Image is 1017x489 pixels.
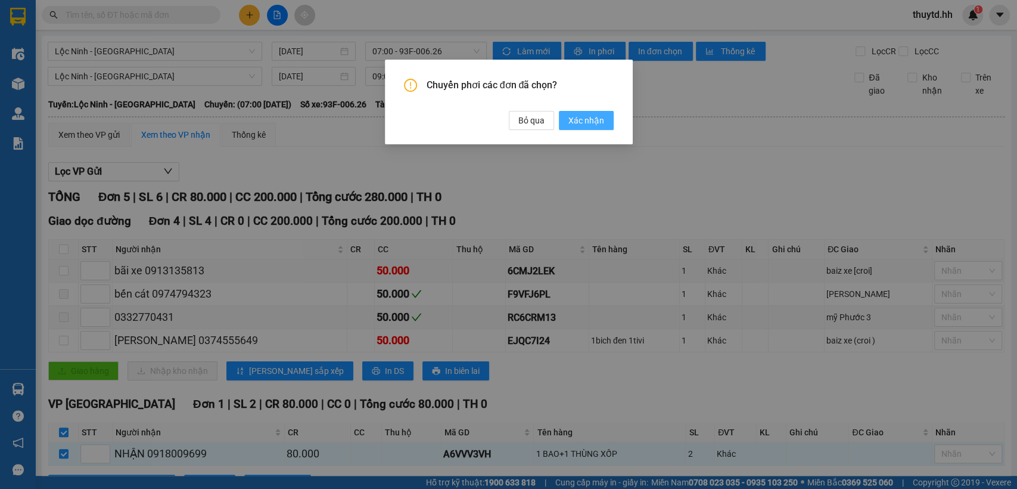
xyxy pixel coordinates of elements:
span: Xác nhận [568,114,604,127]
button: Xác nhận [559,111,614,130]
span: Chuyển phơi các đơn đã chọn? [427,79,614,92]
button: Bỏ qua [509,111,554,130]
span: exclamation-circle [404,79,417,92]
span: Bỏ qua [518,114,545,127]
